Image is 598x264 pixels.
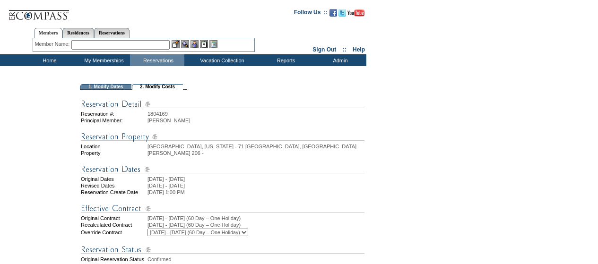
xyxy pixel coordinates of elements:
img: Reservation Property [81,131,364,143]
td: Vacation Collection [184,54,258,66]
td: Confirmed [147,256,364,262]
a: Members [34,28,63,38]
a: Sign Out [312,46,336,53]
div: Member Name: [35,40,71,48]
a: Help [353,46,365,53]
img: Reservation Status [81,244,364,255]
a: Residences [62,28,94,38]
a: Reservations [94,28,130,38]
td: [DATE] - [DATE] [147,183,364,188]
td: Location [81,144,147,149]
td: [GEOGRAPHIC_DATA], [US_STATE] - 71 [GEOGRAPHIC_DATA], [GEOGRAPHIC_DATA] [147,144,364,149]
td: 1804169 [147,111,364,117]
img: b_calculator.gif [209,40,217,48]
img: View [181,40,189,48]
td: Admin [312,54,366,66]
td: Principal Member: [81,118,147,123]
td: [DATE] 1:00 PM [147,189,364,195]
td: Original Reservation Status [81,256,147,262]
img: b_edit.gif [172,40,180,48]
td: [DATE] - [DATE] (60 Day – One Holiday) [147,215,364,221]
td: [PERSON_NAME] 206 - [147,150,364,156]
td: Follow Us :: [294,8,328,19]
img: Subscribe to our YouTube Channel [347,9,364,17]
td: Override Contract [81,229,147,236]
img: Follow us on Twitter [338,9,346,17]
a: Subscribe to our YouTube Channel [347,12,364,17]
td: Reservation Create Date [81,189,147,195]
img: Reservation Detail [81,98,364,110]
td: Original Dates [81,176,147,182]
td: [DATE] - [DATE] (60 Day – One Holiday) [147,222,364,228]
img: Compass Home [8,2,69,22]
td: Reports [258,54,312,66]
span: :: [343,46,347,53]
td: [PERSON_NAME] [147,118,364,123]
td: My Memberships [76,54,130,66]
a: Follow us on Twitter [338,12,346,17]
td: Original Contract [81,215,147,221]
td: Home [21,54,76,66]
td: Recalculated Contract [81,222,147,228]
img: Become our fan on Facebook [329,9,337,17]
td: Property [81,150,147,156]
img: Impersonate [191,40,199,48]
a: Become our fan on Facebook [329,12,337,17]
td: Reservation #: [81,111,147,117]
img: Reservations [200,40,208,48]
td: Reservations [130,54,184,66]
img: Reservation Dates [81,163,364,175]
img: Effective Contract [81,203,364,214]
td: [DATE] - [DATE] [147,176,364,182]
td: 2. Modify Costs [132,84,183,90]
td: Revised Dates [81,183,147,188]
td: 1. Modify Dates [80,84,131,90]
